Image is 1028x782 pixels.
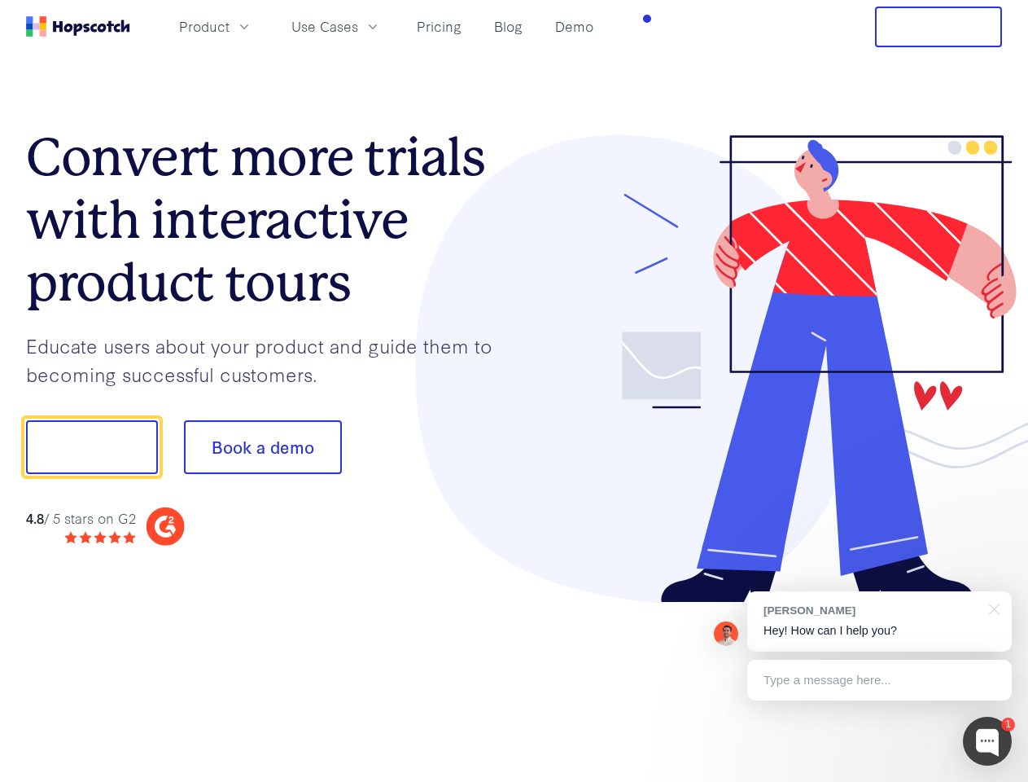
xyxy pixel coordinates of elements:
div: 1 [1001,718,1015,731]
p: Hey! How can I help you? [763,622,995,639]
button: Product [169,13,262,40]
a: Blog [488,13,529,40]
h1: Convert more trials with interactive product tours [26,126,514,314]
a: Demo [549,13,600,40]
span: Use Cases [291,16,358,37]
button: Show me! [26,420,158,474]
img: Mark Spera [714,622,738,646]
div: Type a message here... [747,660,1012,701]
button: Book a demo [184,420,342,474]
p: Educate users about your product and guide them to becoming successful customers. [26,332,514,388]
span: Product [179,16,230,37]
strong: 4.8 [26,508,44,527]
a: Pricing [410,13,468,40]
button: Use Cases [282,13,391,40]
button: Free Trial [875,7,1002,47]
div: / 5 stars on G2 [26,508,136,529]
div: [PERSON_NAME] [763,603,979,618]
a: Home [26,16,130,37]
